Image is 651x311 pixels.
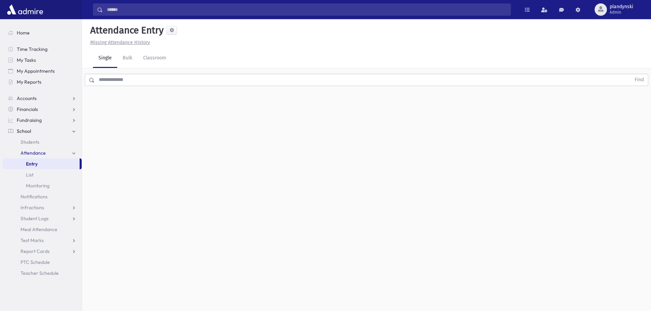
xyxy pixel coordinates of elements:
[3,76,82,87] a: My Reports
[3,213,82,224] a: Student Logs
[21,270,59,276] span: Teacher Schedule
[93,49,117,68] a: Single
[610,10,633,15] span: Admin
[90,40,150,45] u: Missing Attendance History
[17,46,48,52] span: Time Tracking
[3,44,82,55] a: Time Tracking
[3,126,82,137] a: School
[17,30,30,36] span: Home
[3,115,82,126] a: Fundraising
[3,202,82,213] a: Infractions
[21,139,39,145] span: Students
[17,117,42,123] span: Fundraising
[5,3,45,16] img: AdmirePro
[26,172,33,178] span: List
[17,95,37,101] span: Accounts
[3,268,82,279] a: Teacher Schedule
[3,147,82,158] a: Attendance
[87,40,150,45] a: Missing Attendance History
[3,169,82,180] a: List
[17,128,31,134] span: School
[3,93,82,104] a: Accounts
[3,104,82,115] a: Financials
[21,248,50,254] span: Report Cards
[21,226,57,232] span: Meal Attendance
[21,259,50,265] span: PTC Schedule
[3,158,80,169] a: Entry
[3,55,82,66] a: My Tasks
[610,4,633,10] span: plandynski
[3,257,82,268] a: PTC Schedule
[21,237,44,243] span: Test Marks
[630,74,648,86] button: Find
[21,204,44,211] span: Infractions
[3,66,82,76] a: My Appointments
[87,25,164,36] h5: Attendance Entry
[3,191,82,202] a: Notifications
[17,57,36,63] span: My Tasks
[26,183,50,189] span: Monitoring
[3,137,82,147] a: Students
[21,215,49,222] span: Student Logs
[117,49,138,68] a: Bulk
[26,161,38,167] span: Entry
[17,68,55,74] span: My Appointments
[17,79,41,85] span: My Reports
[21,150,46,156] span: Attendance
[3,224,82,235] a: Meal Attendance
[3,246,82,257] a: Report Cards
[3,180,82,191] a: Monitoring
[21,194,48,200] span: Notifications
[3,235,82,246] a: Test Marks
[138,49,172,68] a: Classroom
[103,3,511,16] input: Search
[3,27,82,38] a: Home
[17,106,38,112] span: Financials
